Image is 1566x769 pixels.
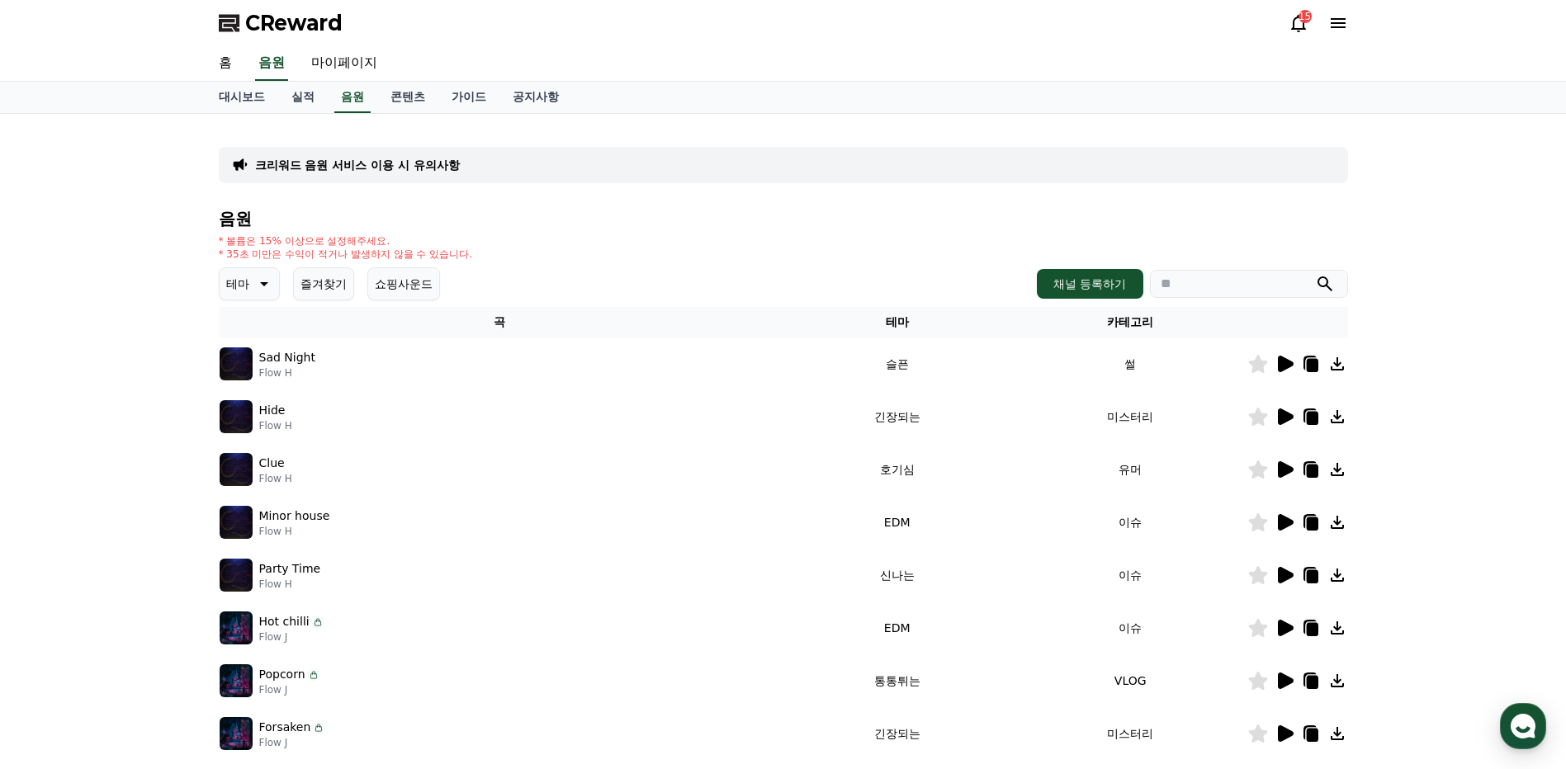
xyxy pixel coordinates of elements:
td: 통통튀는 [780,654,1014,707]
a: 실적 [278,82,328,113]
p: Flow H [259,419,292,432]
img: music [220,453,253,486]
th: 곡 [219,307,781,337]
img: music [220,400,253,433]
a: 마이페이지 [298,46,390,81]
img: music [220,347,253,380]
td: 미스터리 [1014,390,1247,443]
a: 음원 [334,82,371,113]
td: EDM [780,496,1014,549]
a: 대화 [109,523,213,564]
a: 설정 [213,523,317,564]
a: 공지사항 [499,82,572,113]
a: 콘텐츠 [377,82,438,113]
img: music [220,506,253,539]
span: 홈 [52,548,62,561]
h4: 음원 [219,210,1348,228]
a: 대시보드 [206,82,278,113]
p: Party Time [259,560,321,578]
td: 이슈 [1014,549,1247,602]
td: 미스터리 [1014,707,1247,760]
button: 즐겨찾기 [293,267,354,300]
a: CReward [219,10,343,36]
td: 슬픈 [780,337,1014,390]
td: 긴장되는 [780,390,1014,443]
p: Hot chilli [259,613,310,630]
p: Flow J [259,736,326,749]
a: 크리워드 음원 서비스 이용 시 유의사항 [255,157,460,173]
img: music [220,559,253,592]
button: 쇼핑사운드 [367,267,440,300]
p: Hide [259,402,286,419]
td: EDM [780,602,1014,654]
img: music [220,717,253,750]
p: Forsaken [259,719,311,736]
p: Flow H [259,366,315,380]
img: music [220,664,253,697]
p: Flow H [259,525,330,538]
p: Popcorn [259,666,305,683]
td: 이슈 [1014,496,1247,549]
p: 테마 [226,272,249,295]
p: Clue [259,455,285,472]
td: 호기심 [780,443,1014,496]
td: VLOG [1014,654,1247,707]
p: Flow J [259,683,320,696]
th: 카테고리 [1014,307,1247,337]
span: 대화 [151,549,171,562]
td: 유머 [1014,443,1247,496]
div: 15 [1299,10,1312,23]
td: 썰 [1014,337,1247,390]
p: Minor house [259,507,330,525]
p: Flow H [259,578,321,591]
td: 신나는 [780,549,1014,602]
p: Flow H [259,472,292,485]
p: * 35초 미만은 수익이 적거나 발생하지 않을 수 있습니다. [219,248,473,261]
p: * 볼륨은 15% 이상으로 설정해주세요. [219,234,473,248]
td: 긴장되는 [780,707,1014,760]
a: 15 [1289,13,1308,33]
button: 채널 등록하기 [1037,269,1143,299]
a: 가이드 [438,82,499,113]
span: CReward [245,10,343,36]
button: 테마 [219,267,280,300]
p: Flow J [259,630,324,644]
img: music [220,611,253,644]
a: 홈 [206,46,245,81]
th: 테마 [780,307,1014,337]
p: Sad Night [259,349,315,366]
a: 홈 [5,523,109,564]
span: 설정 [255,548,275,561]
td: 이슈 [1014,602,1247,654]
a: 음원 [255,46,288,81]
